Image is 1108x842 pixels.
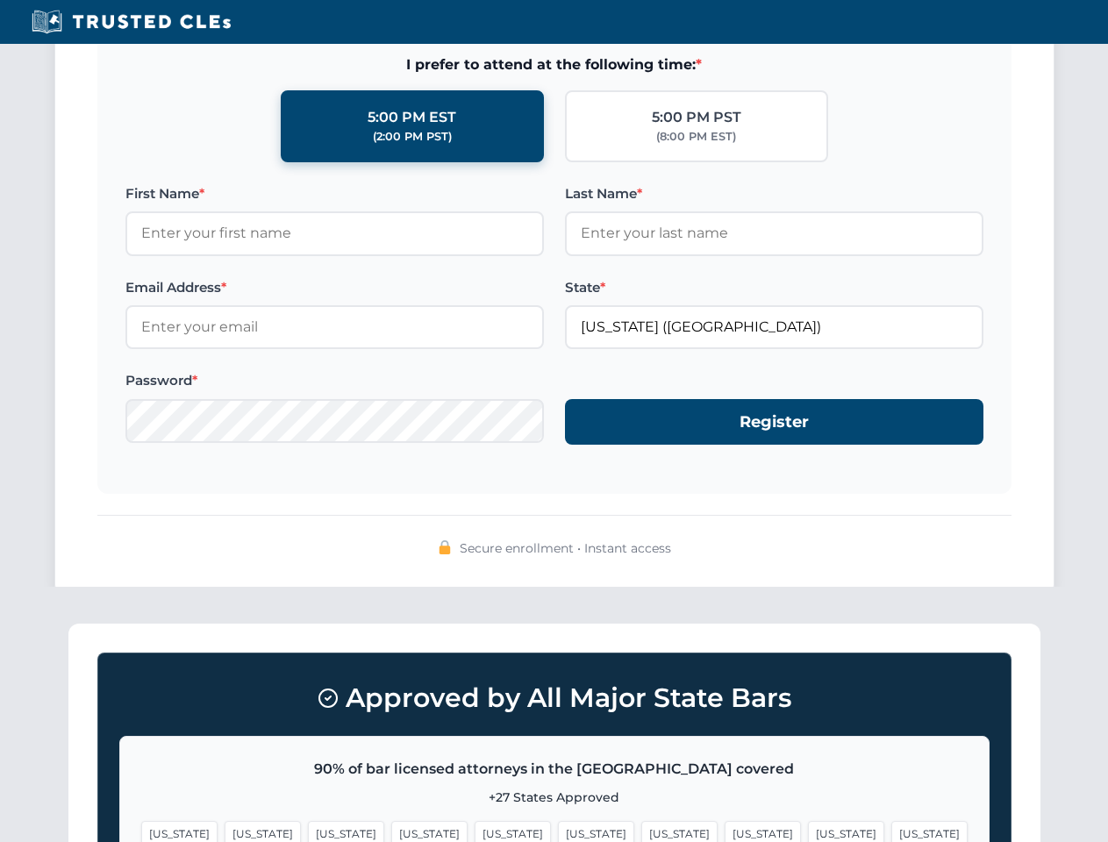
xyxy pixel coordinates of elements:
[460,539,671,558] span: Secure enrollment • Instant access
[125,54,983,76] span: I prefer to attend at the following time:
[652,106,741,129] div: 5:00 PM PST
[125,277,544,298] label: Email Address
[119,674,990,722] h3: Approved by All Major State Bars
[125,183,544,204] label: First Name
[656,128,736,146] div: (8:00 PM EST)
[141,788,968,807] p: +27 States Approved
[125,305,544,349] input: Enter your email
[125,211,544,255] input: Enter your first name
[368,106,456,129] div: 5:00 PM EST
[26,9,236,35] img: Trusted CLEs
[141,758,968,781] p: 90% of bar licensed attorneys in the [GEOGRAPHIC_DATA] covered
[565,211,983,255] input: Enter your last name
[125,370,544,391] label: Password
[438,540,452,554] img: 🔒
[565,399,983,446] button: Register
[565,277,983,298] label: State
[565,305,983,349] input: Georgia (GA)
[565,183,983,204] label: Last Name
[373,128,452,146] div: (2:00 PM PST)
